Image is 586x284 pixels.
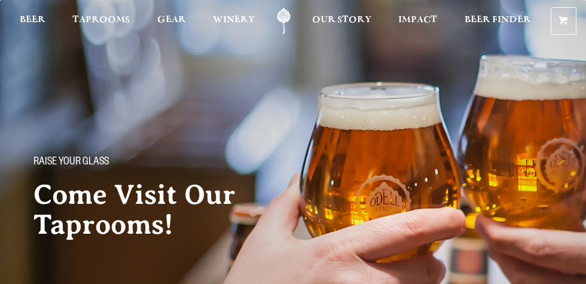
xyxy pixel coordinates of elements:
a: Taprooms [72,8,130,35]
span: Raise your glass [33,155,109,170]
span: Winery [213,15,255,25]
span: Our Story [312,15,371,25]
a: Odell Home [268,8,298,35]
span: Taprooms [72,15,130,25]
a: Our Story [312,8,371,35]
h2: Come Visit Our Taprooms! [33,180,292,240]
a: Winery [213,8,255,35]
span: Gear [157,15,186,25]
span: Impact [398,15,437,25]
a: Impact [398,8,437,35]
a: Beer [20,8,45,35]
span: Beer Finder [465,15,531,25]
a: Gear [157,8,186,35]
a: Beer Finder [465,8,531,35]
span: Beer [20,15,45,25]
